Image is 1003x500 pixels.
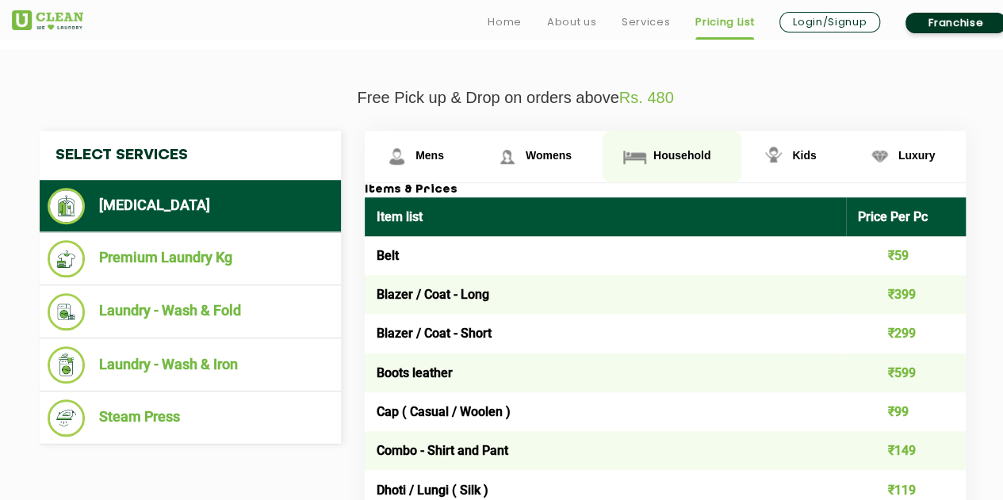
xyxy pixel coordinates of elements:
img: Womens [493,143,521,170]
img: Premium Laundry Kg [48,240,85,277]
a: Services [622,13,670,32]
img: Steam Press [48,399,85,437]
td: Belt [365,236,846,275]
td: Boots leather [365,353,846,392]
img: Kids [760,143,787,170]
td: ₹59 [846,236,967,275]
img: Laundry - Wash & Fold [48,293,85,330]
td: ₹99 [846,392,967,431]
a: Home [488,13,522,32]
td: ₹399 [846,275,967,314]
img: Dry Cleaning [48,188,85,224]
span: Household [653,149,710,162]
img: Luxury [866,143,894,170]
span: Kids [792,149,816,162]
span: Mens [415,149,444,162]
span: Rs. 480 [619,89,674,106]
a: Pricing List [695,13,754,32]
td: ₹149 [846,431,967,470]
li: Laundry - Wash & Iron [48,346,333,384]
h4: Select Services [40,131,341,180]
td: ₹299 [846,314,967,353]
span: Luxury [898,149,936,162]
img: Laundry - Wash & Iron [48,346,85,384]
li: Premium Laundry Kg [48,240,333,277]
td: Cap ( Casual / Woolen ) [365,392,846,431]
img: UClean Laundry and Dry Cleaning [12,10,83,30]
th: Item list [365,197,846,236]
td: Combo - Shirt and Pant [365,431,846,470]
td: ₹599 [846,353,967,392]
li: [MEDICAL_DATA] [48,188,333,224]
th: Price Per Pc [846,197,967,236]
li: Steam Press [48,399,333,437]
img: Mens [383,143,411,170]
a: About us [547,13,596,32]
img: Household [621,143,649,170]
td: Blazer / Coat - Short [365,314,846,353]
a: Login/Signup [779,12,880,32]
span: Womens [526,149,572,162]
h3: Items & Prices [365,183,966,197]
td: Blazer / Coat - Long [365,275,846,314]
li: Laundry - Wash & Fold [48,293,333,330]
